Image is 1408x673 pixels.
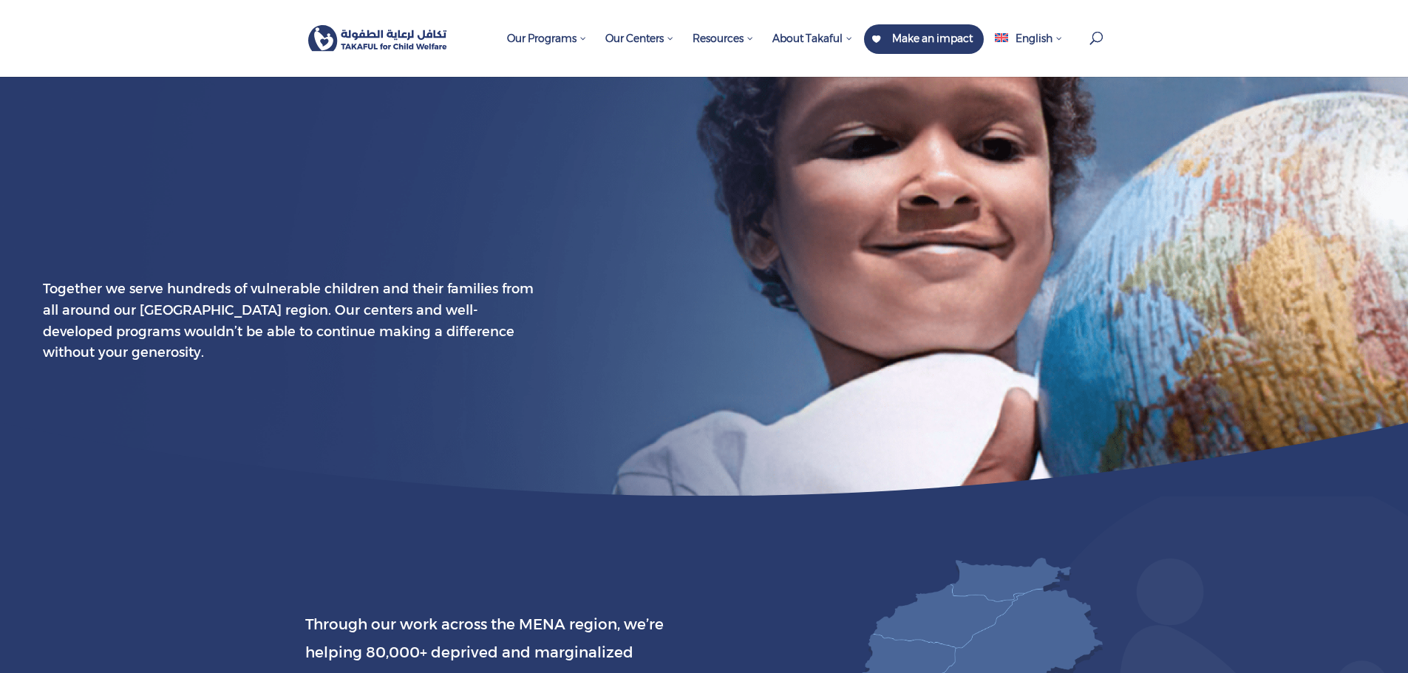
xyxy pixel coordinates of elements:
[864,24,984,54] a: Make an impact
[685,24,761,77] a: Resources
[1016,32,1052,45] span: English
[308,25,448,52] img: Takaful
[892,32,973,45] span: Make an impact
[43,279,534,363] p: Together we serve hundreds of vulnerable children and their families from all around our [GEOGRAP...
[500,24,594,77] a: Our Programs
[507,32,587,45] span: Our Programs
[765,24,860,77] a: About Takaful
[598,24,681,77] a: Our Centers
[605,32,674,45] span: Our Centers
[693,32,754,45] span: Resources
[772,32,853,45] span: About Takaful
[987,24,1069,77] a: English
